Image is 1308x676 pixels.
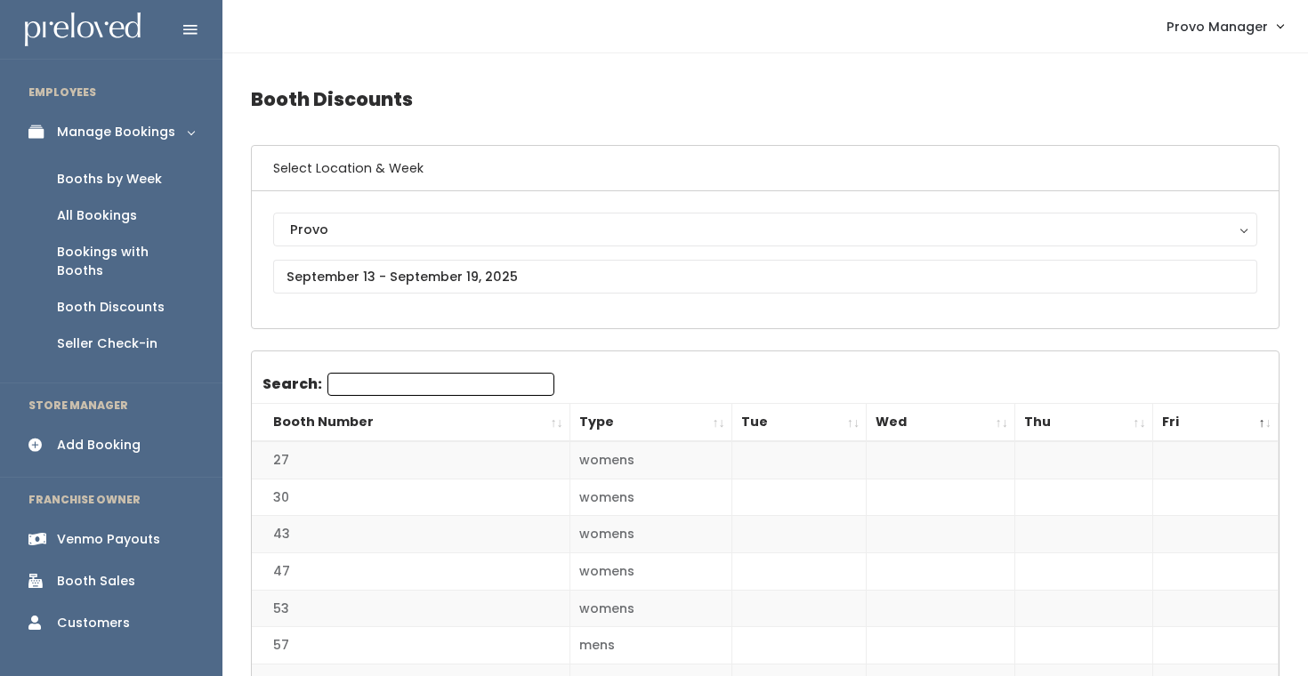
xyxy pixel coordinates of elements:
th: Fri: activate to sort column descending [1152,404,1278,442]
label: Search: [262,373,554,396]
div: Booth Sales [57,572,135,591]
th: Type: activate to sort column ascending [569,404,731,442]
td: 43 [252,516,569,553]
td: 53 [252,590,569,627]
th: Tue: activate to sort column ascending [731,404,866,442]
td: mens [569,627,731,664]
th: Thu: activate to sort column ascending [1014,404,1152,442]
td: womens [569,479,731,516]
span: Provo Manager [1167,17,1268,36]
div: Provo [290,220,1240,239]
td: womens [569,516,731,553]
td: 27 [252,441,569,479]
td: 30 [252,479,569,516]
td: womens [569,590,731,627]
th: Booth Number: activate to sort column ascending [252,404,569,442]
div: Booth Discounts [57,298,165,317]
div: Seller Check-in [57,334,157,353]
input: Search: [327,373,554,396]
td: 57 [252,627,569,664]
div: Booths by Week [57,170,162,189]
div: Venmo Payouts [57,530,160,549]
div: Add Booking [57,436,141,455]
a: Provo Manager [1149,7,1301,45]
div: Customers [57,614,130,632]
th: Wed: activate to sort column ascending [867,404,1015,442]
div: Bookings with Booths [57,243,194,280]
td: womens [569,553,731,591]
div: Manage Bookings [57,123,175,141]
h6: Select Location & Week [252,146,1279,191]
button: Provo [273,213,1257,246]
img: preloved logo [25,12,141,47]
input: September 13 - September 19, 2025 [273,260,1257,294]
td: 47 [252,553,569,591]
td: womens [569,441,731,479]
div: All Bookings [57,206,137,225]
h4: Booth Discounts [251,75,1280,124]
